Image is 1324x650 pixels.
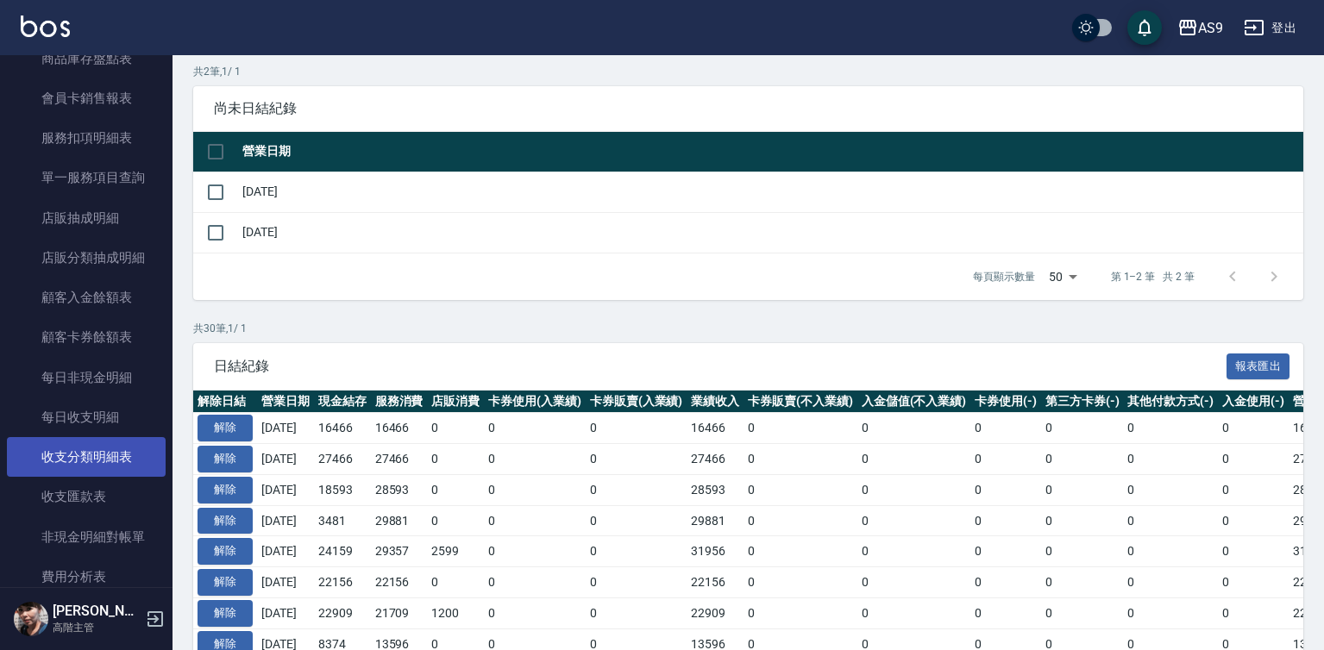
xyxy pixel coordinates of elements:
a: 店販分類抽成明細 [7,238,166,278]
a: 店販抽成明細 [7,198,166,238]
td: 29881 [371,505,428,536]
td: 0 [427,505,484,536]
td: 0 [970,536,1041,567]
td: [DATE] [238,172,1303,212]
td: 0 [744,413,857,444]
p: 共 30 筆, 1 / 1 [193,321,1303,336]
button: 解除 [198,569,253,596]
a: 服務扣項明細表 [7,118,166,158]
td: 22156 [314,567,371,598]
td: 0 [744,474,857,505]
td: [DATE] [257,444,314,475]
td: 0 [1041,474,1124,505]
td: 22156 [371,567,428,598]
span: 日結紀錄 [214,358,1227,375]
p: 第 1–2 筆 共 2 筆 [1111,269,1195,284]
td: 0 [1041,505,1124,536]
th: 業績收入 [687,391,744,413]
button: 解除 [198,538,253,565]
td: 0 [857,413,971,444]
td: 0 [857,536,971,567]
a: 每日非現金明細 [7,358,166,397]
td: 0 [970,505,1041,536]
td: 27466 [314,444,371,475]
td: 0 [484,505,586,536]
a: 收支匯款表 [7,477,166,516]
th: 服務消費 [371,391,428,413]
td: 0 [427,413,484,444]
p: 高階主管 [53,620,141,635]
button: 解除 [198,600,253,627]
th: 卡券販賣(入業績) [586,391,687,413]
th: 解除日結 [193,391,257,413]
td: 0 [484,597,586,628]
td: 0 [744,444,857,475]
th: 營業日期 [238,132,1303,172]
td: 16466 [687,413,744,444]
td: 0 [1123,536,1218,567]
td: 22909 [314,597,371,628]
td: 0 [857,444,971,475]
td: 0 [1218,474,1289,505]
button: 解除 [198,477,253,503]
div: 50 [1042,253,1083,300]
td: 28593 [371,474,428,505]
td: 16466 [371,413,428,444]
td: 1200 [427,597,484,628]
td: 0 [744,597,857,628]
div: AS9 [1198,17,1223,39]
td: [DATE] [257,413,314,444]
button: 解除 [198,446,253,472]
td: 0 [586,474,687,505]
th: 卡券販賣(不入業績) [744,391,857,413]
td: 0 [484,444,586,475]
a: 收支分類明細表 [7,437,166,477]
td: 2599 [427,536,484,567]
td: 0 [586,444,687,475]
p: 每頁顯示數量 [973,269,1035,284]
td: 0 [484,536,586,567]
td: 0 [744,567,857,598]
a: 商品庫存盤點表 [7,39,166,78]
th: 卡券使用(-) [970,391,1041,413]
td: 3481 [314,505,371,536]
td: 0 [970,413,1041,444]
span: 尚未日結紀錄 [214,100,1283,117]
td: 0 [857,474,971,505]
td: 31956 [687,536,744,567]
td: 0 [970,597,1041,628]
td: 0 [427,444,484,475]
td: 16466 [314,413,371,444]
td: [DATE] [257,536,314,567]
td: 0 [427,474,484,505]
td: 0 [586,505,687,536]
img: Person [14,602,48,636]
td: 0 [1123,567,1218,598]
td: 0 [970,444,1041,475]
td: 0 [1218,567,1289,598]
td: 0 [484,474,586,505]
td: 0 [744,536,857,567]
td: 0 [586,536,687,567]
td: 0 [1041,567,1124,598]
td: 22909 [687,597,744,628]
td: 0 [1123,597,1218,628]
td: 0 [1041,444,1124,475]
td: [DATE] [257,474,314,505]
td: 0 [1123,474,1218,505]
th: 入金儲值(不入業績) [857,391,971,413]
td: 29881 [687,505,744,536]
td: 0 [1218,444,1289,475]
img: Logo [21,16,70,37]
a: 單一服務項目查詢 [7,158,166,197]
th: 現金結存 [314,391,371,413]
h5: [PERSON_NAME] [53,603,141,620]
th: 其他付款方式(-) [1123,391,1218,413]
td: 0 [857,505,971,536]
td: [DATE] [257,597,314,628]
button: 報表匯出 [1227,353,1290,380]
td: 0 [1218,413,1289,444]
td: 24159 [314,536,371,567]
button: 登出 [1237,12,1303,44]
a: 會員卡銷售報表 [7,78,166,118]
